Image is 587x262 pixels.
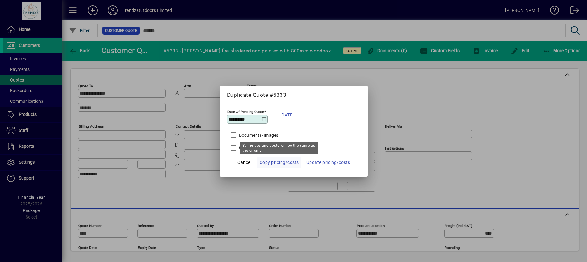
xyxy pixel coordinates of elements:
div: Sell prices and costs will be the same as the original [240,142,318,154]
span: Cancel [237,159,251,166]
button: Update pricing/costs [304,157,353,168]
label: Documents/Images [238,132,279,138]
button: [DATE] [277,107,297,123]
span: [DATE] [280,111,294,119]
h5: Duplicate Quote #5333 [227,92,360,98]
mat-label: Date Of Pending Quote [227,109,264,114]
button: Cancel [235,157,255,168]
span: Copy pricing/costs [260,159,299,166]
span: Update pricing/costs [306,159,350,166]
button: Copy pricing/costs [257,157,301,168]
